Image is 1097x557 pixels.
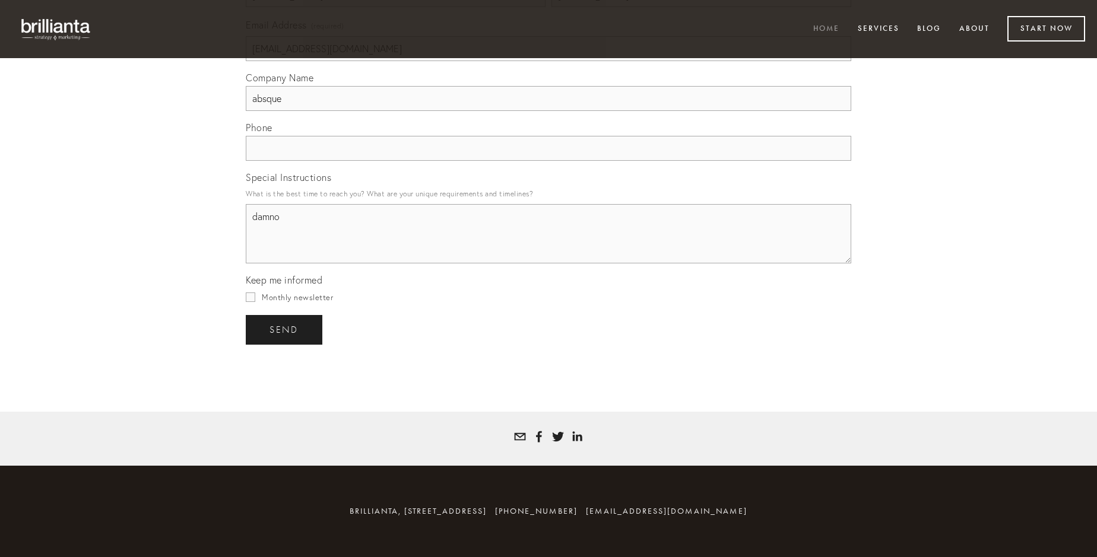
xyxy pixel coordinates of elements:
span: Phone [246,122,272,133]
a: Home [806,20,847,39]
a: [EMAIL_ADDRESS][DOMAIN_NAME] [586,506,747,516]
a: Tatyana White [571,431,583,443]
img: brillianta - research, strategy, marketing [12,12,101,46]
a: Services [850,20,907,39]
span: send [270,324,299,335]
button: sendsend [246,315,322,345]
span: Keep me informed [246,274,322,286]
span: Company Name [246,72,313,84]
a: Tatyana Bolotnikov White [533,431,545,443]
span: Special Instructions [246,171,331,183]
a: About [952,20,997,39]
p: What is the best time to reach you? What are your unique requirements and timelines? [246,186,851,202]
input: Monthly newsletter [246,292,255,302]
span: Monthly newsletter [262,292,333,302]
a: Tatyana White [552,431,564,443]
span: [PHONE_NUMBER] [495,506,578,516]
a: Start Now [1007,16,1085,42]
a: Blog [909,20,949,39]
textarea: damno [246,204,851,263]
span: brillianta, [STREET_ADDRESS] [350,506,487,516]
a: tatyana@brillianta.com [514,431,526,443]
